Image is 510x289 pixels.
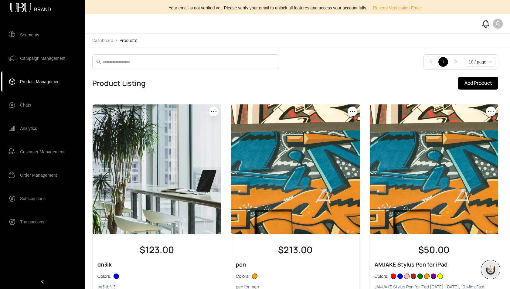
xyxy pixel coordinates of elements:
[20,99,31,111] span: Chats
[426,57,436,67] li: Previous Page
[465,57,495,67] div: Page Size
[34,7,51,8] span: BRAND
[438,57,448,67] li: 1
[20,29,39,41] span: Segments
[453,59,458,64] span: right
[20,169,57,181] span: Order Management
[236,274,250,278] span: Colors:
[458,77,498,90] button: Add Product
[368,3,427,13] button: Resend Verification Email
[469,57,492,66] span: 10 / page
[450,57,460,67] li: Next Page
[20,146,64,158] span: Customer Management
[495,21,501,26] span: user
[20,216,44,228] span: Transactions
[236,244,354,255] h2: $213.00
[20,122,37,134] span: Analytics
[373,5,422,11] span: Resend Verification Email
[487,108,495,115] span: ellipsis
[210,108,217,115] span: ellipsis
[40,280,45,284] span: left
[429,59,433,64] span: left
[89,3,506,13] div: Your email is not verified yet. Please verify your email to unlock all features and access your a...
[92,78,146,88] h3: Product Listing
[92,37,113,43] span: Dashboard
[236,260,354,269] div: pen
[20,192,46,205] span: Subscriptions
[97,244,216,255] h2: $123.00
[97,260,216,269] div: dn3ik
[426,57,436,67] button: left
[349,108,356,115] span: ellipsis
[450,57,460,67] button: right
[375,260,493,269] div: AMJAKE Stylus Pen for iPad
[375,244,493,255] h2: $50.00
[464,79,492,87] span: Add Product
[96,59,101,64] span: search
[439,57,448,66] a: 1
[97,274,111,278] span: Colors:
[116,37,117,43] li: /
[120,37,137,43] span: Products
[20,76,61,88] span: Product Management
[484,263,497,276] img: chatboticon-C4A3G2IU.png
[20,52,65,64] span: Campaign Management
[375,274,388,278] span: Colors:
